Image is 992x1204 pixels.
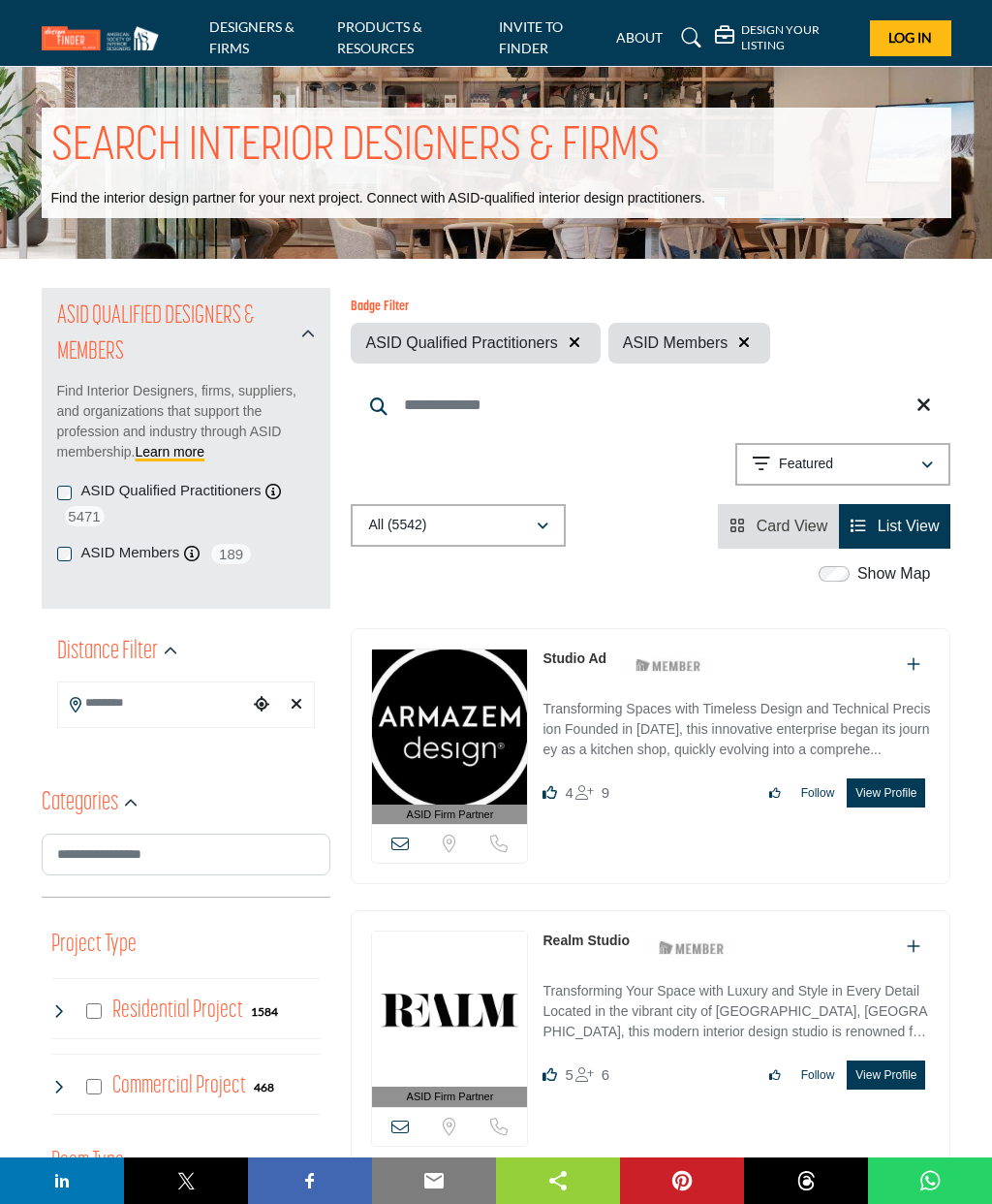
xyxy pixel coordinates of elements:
[112,1069,246,1103] h4: Commercial Project: Involve the design, construction, or renovation of spaces used for business p...
[602,784,609,801] span: 9
[86,1003,102,1019] input: Select Residential Project checkbox
[670,1169,694,1192] img: pinterest sharing button
[63,504,107,528] span: 5471
[351,382,950,428] input: Search Keyword
[57,635,158,670] h2: Distance Filter
[372,650,527,805] img: Studio Ad
[337,18,422,56] a: PRODUCTS & RESOURCES
[918,1169,942,1192] img: whatsapp sharing button
[254,1078,274,1095] div: 468 Results For Commercial Project
[847,778,925,808] button: View Profile
[907,656,920,673] a: Add To List
[58,684,249,722] input: Search Location
[542,969,930,1046] a: Transforming Your Space with Luxury and Style in Every Detail Located in the vibrant city of [GEO...
[793,779,843,807] button: Follow
[365,332,557,355] span: ASID Qualified Practitioners
[542,933,629,948] a: Realm Studio
[351,504,566,547] button: All (5542)
[847,1061,925,1090] button: View Profile
[254,1081,274,1094] b: 468
[542,650,606,666] a: Studio Ad
[86,1079,102,1094] input: Select Commercial Project checkbox
[57,547,72,561] input: Selected ASID Members checkbox
[209,542,253,566] span: 189
[422,1169,446,1192] img: email sharing button
[565,1066,573,1083] span: 5
[839,504,950,549] li: List View
[51,927,137,964] button: Project Type
[715,22,855,52] div: DESIGN YOUR LISTING
[81,480,262,502] label: ASID Qualified Practitioners
[735,443,950,486] button: Featured
[57,300,296,370] h2: ASID QUALIFIED DESIGNERS & MEMBERS
[51,117,660,177] h1: SEARCH INTERIOR DESIGNERS & FIRMS
[761,1061,789,1089] button: Like listing
[648,935,735,960] img: ASID Members Badge Icon
[542,699,930,764] p: Transforming Spaces with Timeless Design and Technical Precision Founded in [DATE], this innovati...
[542,981,930,1046] p: Transforming Your Space with Luxury and Style in Every Detail Located in the vibrant city of [GEO...
[251,1002,278,1020] div: 1584 Results For Residential Project
[368,516,426,535] p: All (5542)
[251,1005,278,1019] b: 1584
[42,26,169,50] img: Site Logo
[499,18,563,56] a: INVITE TO FINDER
[761,779,789,807] button: Like listing
[878,518,940,534] span: List View
[718,504,839,549] li: Card View
[50,1169,74,1192] img: linkedin sharing button
[857,562,931,586] label: Show Map
[298,1169,322,1192] img: facebook sharing button
[542,687,930,764] a: Transforming Spaces with Timeless Design and Technical Precision Founded in [DATE], this innovati...
[546,1169,570,1192] img: sharethis sharing button
[888,29,932,46] span: Log In
[248,684,274,726] div: Choose your current location
[81,542,180,564] label: ASID Members
[284,684,310,726] div: Clear search location
[57,381,316,462] p: Find Interior Designers, firms, suppliers, and organizations that support the profession and indu...
[42,834,331,875] input: Search Category
[851,518,939,534] a: View List
[57,486,72,500] input: Selected ASID Qualified Practitioners checkbox
[51,1144,124,1181] button: Room Type
[542,649,606,669] p: Studio Ad
[542,1067,557,1082] i: Likes
[575,781,609,805] div: Followers
[907,938,920,955] a: Add To List
[42,786,118,821] h2: Categories
[757,518,828,534] span: Card View
[407,1089,494,1105] span: ASID Firm Partner
[372,650,527,825] a: ASID Firm Partner
[672,22,704,53] a: Search
[779,455,833,474] p: Featured
[870,20,950,56] button: Log In
[542,785,557,800] i: Likes
[741,22,855,52] h5: DESIGN YOUR LISTING
[542,931,629,951] p: Realm Studio
[372,932,527,1107] a: ASID Firm Partner
[575,1063,609,1087] div: Followers
[793,1061,843,1089] button: Follow
[112,994,243,1028] h4: Residential Project: Types of projects range from simple residential renovations to highly comple...
[565,784,573,801] span: 4
[794,1169,818,1192] img: threads sharing button
[51,189,705,208] p: Find the interior design partner for your next project. Connect with ASID-qualified interior desi...
[407,807,494,823] span: ASID Firm Partner
[602,1066,609,1083] span: 6
[623,332,728,355] span: ASID Members
[372,932,527,1087] img: Realm Studio
[135,444,204,459] a: Learn more
[616,29,663,46] a: ABOUT
[351,300,770,316] h6: Badge Filter
[625,653,712,678] img: ASID Members Badge Icon
[729,518,827,534] a: View Card
[174,1169,198,1192] img: twitter sharing button
[209,18,294,56] a: DESIGNERS & FIRMS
